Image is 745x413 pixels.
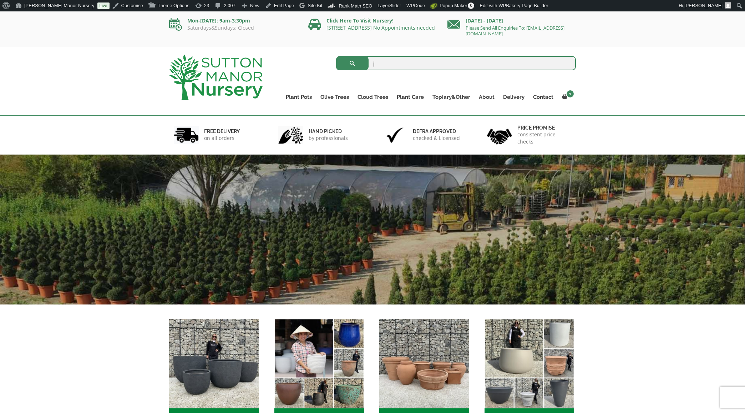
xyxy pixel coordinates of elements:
[169,25,298,31] p: Saturdays&Sundays: Closed
[204,128,240,135] h6: FREE DELIVERY
[353,92,392,102] a: Cloud Trees
[326,17,394,24] a: Click Here To Visit Nursery!
[392,92,428,102] a: Plant Care
[97,2,110,9] a: Live
[336,56,576,70] input: Search...
[309,128,348,135] h6: hand picked
[204,135,240,142] p: on all orders
[475,92,499,102] a: About
[278,126,303,144] img: 2.jpg
[382,126,407,144] img: 3.jpg
[316,92,353,102] a: Olive Trees
[413,128,460,135] h6: Defra approved
[282,92,316,102] a: Plant Pots
[529,92,558,102] a: Contact
[309,135,348,142] p: by professionals
[517,131,572,145] p: consistent price checks
[308,3,322,8] span: Site Kit
[169,54,263,100] img: logo
[517,125,572,131] h6: Price promise
[468,2,474,9] span: 0
[428,92,475,102] a: Topiary&Other
[558,92,576,102] a: 1
[447,16,576,25] p: [DATE] - [DATE]
[107,264,623,308] h1: FREE UK DELIVERY UK’S LEADING SUPPLIERS OF TREES & POTS
[169,319,259,408] img: Home - 8194B7A3 2818 4562 B9DD 4EBD5DC21C71 1 105 c 1
[567,90,574,97] span: 1
[339,3,372,9] span: Rank Math SEO
[684,3,723,8] span: [PERSON_NAME]
[413,135,460,142] p: checked & Licensed
[274,319,364,408] img: Home - 6E921A5B 9E2F 4B13 AB99 4EF601C89C59 1 105 c
[174,126,199,144] img: 1.jpg
[379,319,469,408] img: Home - 1B137C32 8D99 4B1A AA2F 25D5E514E47D 1 105 c
[169,16,298,25] p: Mon-[DATE]: 9am-3:30pm
[485,319,574,408] img: Home - 67232D1B A461 444F B0F6 BDEDC2C7E10B 1 105 c
[326,24,435,31] a: [STREET_ADDRESS] No Appointments needed
[487,124,512,146] img: 4.jpg
[466,25,564,37] a: Please Send All Enquiries To: [EMAIL_ADDRESS][DOMAIN_NAME]
[499,92,529,102] a: Delivery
